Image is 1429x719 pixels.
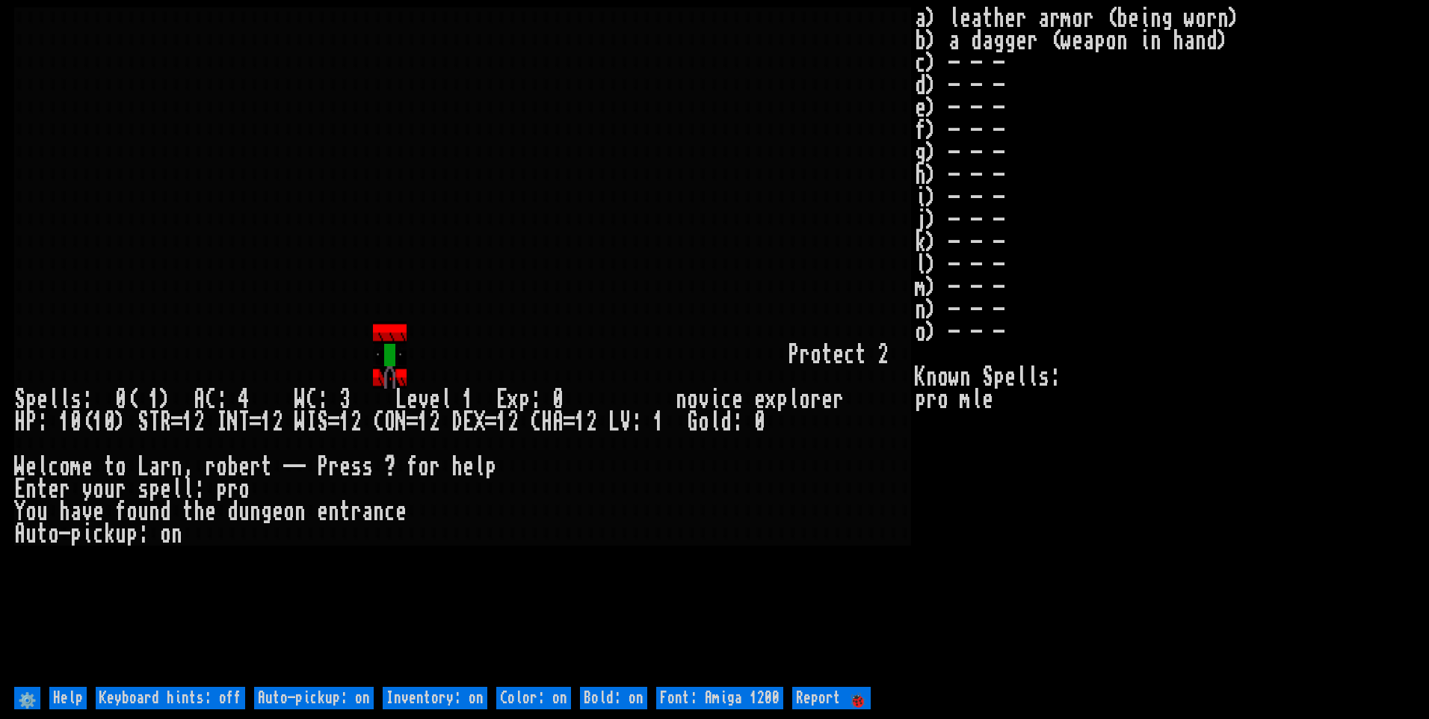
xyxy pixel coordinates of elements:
[14,523,25,546] div: A
[115,523,126,546] div: u
[93,501,104,523] div: e
[171,478,182,501] div: l
[49,687,87,709] input: Help
[261,456,272,478] div: t
[440,389,451,411] div: l
[383,687,487,709] input: Inventory: on
[631,411,642,433] div: :
[676,389,687,411] div: n
[429,389,440,411] div: e
[519,389,530,411] div: p
[418,389,429,411] div: v
[182,411,194,433] div: 1
[194,501,205,523] div: h
[25,478,37,501] div: n
[138,523,149,546] div: :
[877,344,889,366] div: 2
[474,456,485,478] div: l
[205,456,216,478] div: r
[216,389,227,411] div: :
[451,456,463,478] div: h
[418,456,429,478] div: o
[915,7,1415,683] stats: a) leather armor (being worn) b) a dagger (weapon in hand) c) - - - d) - - - e) - - - f) - - - g)...
[25,389,37,411] div: p
[25,523,37,546] div: u
[765,389,777,411] div: x
[608,411,620,433] div: L
[93,523,104,546] div: c
[294,389,306,411] div: W
[351,411,362,433] div: 2
[507,389,519,411] div: x
[496,389,507,411] div: E
[216,456,227,478] div: o
[418,411,429,433] div: 1
[216,478,227,501] div: p
[507,411,519,433] div: 2
[160,456,171,478] div: r
[138,478,149,501] div: s
[732,411,743,433] div: :
[149,456,160,478] div: a
[792,687,871,709] input: Report 🐞
[463,411,474,433] div: E
[541,411,552,433] div: H
[14,411,25,433] div: H
[698,411,709,433] div: o
[81,523,93,546] div: i
[272,411,283,433] div: 2
[171,456,182,478] div: n
[115,456,126,478] div: o
[294,501,306,523] div: n
[810,344,821,366] div: o
[227,411,238,433] div: N
[799,344,810,366] div: r
[138,456,149,478] div: L
[70,523,81,546] div: p
[14,456,25,478] div: W
[586,411,597,433] div: 2
[160,523,171,546] div: o
[250,456,261,478] div: r
[70,389,81,411] div: s
[25,456,37,478] div: e
[81,501,93,523] div: v
[373,411,384,433] div: C
[709,411,720,433] div: l
[395,501,407,523] div: e
[620,411,631,433] div: V
[317,389,328,411] div: :
[171,411,182,433] div: =
[104,523,115,546] div: k
[194,478,205,501] div: :
[227,478,238,501] div: r
[70,456,81,478] div: m
[294,411,306,433] div: W
[14,389,25,411] div: S
[339,411,351,433] div: 1
[48,389,59,411] div: l
[306,411,317,433] div: I
[138,501,149,523] div: u
[833,389,844,411] div: r
[48,456,59,478] div: c
[328,411,339,433] div: =
[96,687,245,709] input: Keyboard hints: off
[339,501,351,523] div: t
[261,501,272,523] div: g
[317,501,328,523] div: e
[59,411,70,433] div: 1
[777,389,788,411] div: p
[81,478,93,501] div: y
[698,389,709,411] div: v
[810,389,821,411] div: r
[238,478,250,501] div: o
[351,501,362,523] div: r
[227,456,238,478] div: b
[104,456,115,478] div: t
[687,389,698,411] div: o
[732,389,743,411] div: e
[205,389,216,411] div: C
[653,411,664,433] div: 1
[552,389,564,411] div: 0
